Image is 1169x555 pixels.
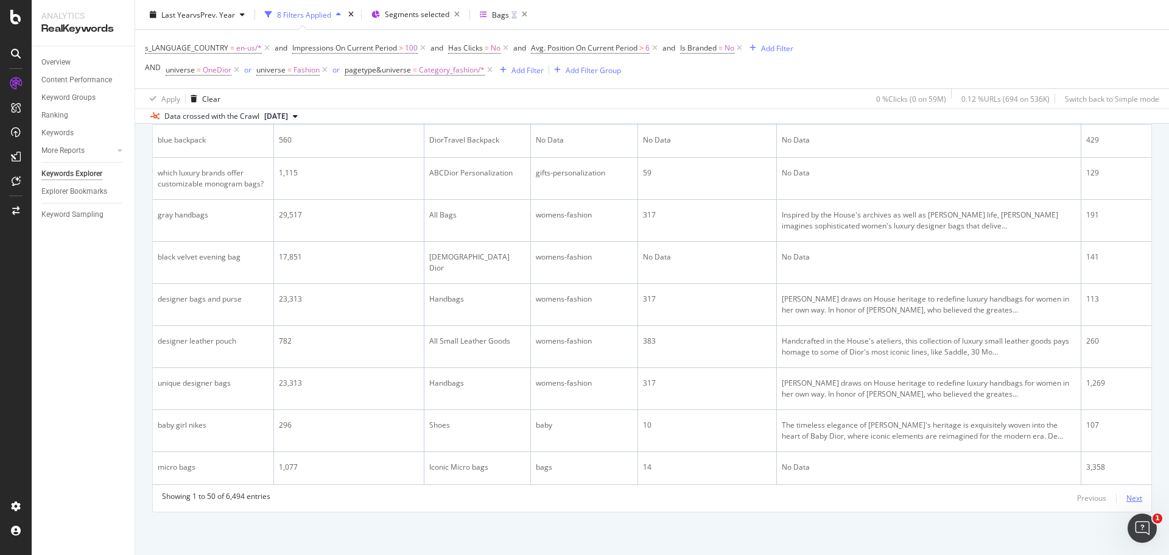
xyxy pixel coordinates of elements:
[345,65,411,75] span: pagetype&universe
[536,294,633,305] div: womens-fashion
[536,336,633,347] div: womens-fashion
[1086,168,1155,179] div: 129
[430,42,443,54] button: and
[782,135,1076,146] div: No Data
[643,336,771,347] div: 383
[429,420,525,431] div: Shoes
[166,65,195,75] span: universe
[41,91,126,104] a: Keyword Groups
[643,294,771,305] div: 317
[279,168,419,179] div: 1,115
[264,111,288,122] span: 2025 Sep. 12th
[158,462,269,473] div: micro bags
[41,74,126,87] a: Content Performance
[643,378,771,389] div: 317
[662,42,675,54] button: and
[492,9,509,19] div: Bags
[279,336,419,347] div: 782
[1126,491,1142,506] button: Next
[1086,420,1155,431] div: 107
[41,10,125,22] div: Analytics
[513,43,526,53] div: and
[41,127,74,140] div: Keywords
[244,64,251,76] button: or
[643,462,771,473] div: 14
[876,93,946,104] div: 0 % Clicks ( 0 on 59M )
[145,89,180,108] button: Apply
[1128,514,1157,543] iframe: Intercom live chat
[161,93,180,104] div: Apply
[236,40,262,57] span: en-us/*
[346,9,356,21] div: times
[332,65,340,75] div: or
[1077,493,1106,503] div: Previous
[164,111,259,122] div: Data crossed with the Crawl
[662,43,675,53] div: and
[279,135,419,146] div: 560
[279,378,419,389] div: 23,313
[197,65,201,75] span: =
[1086,210,1155,221] div: 191
[41,74,112,87] div: Content Performance
[536,378,633,389] div: womens-fashion
[193,9,235,19] span: vs Prev. Year
[385,9,449,19] span: Segments selected
[782,210,1076,232] div: Inspired by the House's archives as well as [PERSON_NAME] life, [PERSON_NAME] imagines sophistica...
[1086,462,1155,473] div: 3,358
[230,43,234,53] span: =
[413,65,417,75] span: =
[1077,491,1106,506] button: Previous
[41,56,126,69] a: Overview
[275,43,287,53] div: and
[429,462,525,473] div: Iconic Micro bags
[430,43,443,53] div: and
[643,252,771,263] div: No Data
[429,378,525,389] div: Handbags
[293,62,320,79] span: Fashion
[429,252,525,274] div: [DEMOGRAPHIC_DATA] Dior
[429,210,525,221] div: All Bags
[399,43,403,53] span: >
[405,40,418,57] span: 100
[761,43,793,53] div: Add Filter
[41,168,126,180] a: Keywords Explorer
[41,109,68,122] div: Ranking
[275,42,287,54] button: and
[680,43,717,53] span: Is Branded
[1086,378,1155,389] div: 1,269
[429,336,525,347] div: All Small Leather Goods
[782,336,1076,358] div: Handcrafted in the House's ateliers, this collection of luxury small leather goods pays homage to...
[279,252,419,263] div: 17,851
[495,63,544,77] button: Add Filter
[279,420,419,431] div: 296
[448,43,483,53] span: Has Clicks
[531,43,637,53] span: Avg. Position On Current Period
[260,5,346,24] button: 8 Filters Applied
[158,210,269,221] div: gray handbags
[536,252,633,263] div: womens-fashion
[491,40,500,57] span: No
[782,420,1076,442] div: The timeless elegance of [PERSON_NAME]'s heritage is exquisitely woven into the heart of Baby Dio...
[429,168,525,179] div: ABCDior Personalization
[279,462,419,473] div: 1,077
[643,210,771,221] div: 317
[41,208,126,221] a: Keyword Sampling
[145,5,250,24] button: Last YearvsPrev. Year
[41,168,102,180] div: Keywords Explorer
[256,65,286,75] span: universe
[158,378,269,389] div: unique designer bags
[41,56,71,69] div: Overview
[41,208,104,221] div: Keyword Sampling
[244,65,251,75] div: or
[41,144,114,157] a: More Reports
[41,127,126,140] a: Keywords
[259,109,303,124] button: [DATE]
[782,252,1076,263] div: No Data
[725,40,734,57] span: No
[961,93,1050,104] div: 0.12 % URLs ( 694 on 536K )
[1086,336,1155,347] div: 260
[419,62,485,79] span: Category_fashion/*
[158,252,269,263] div: black velvet evening bag
[511,65,544,75] div: Add Filter
[645,40,650,57] span: 6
